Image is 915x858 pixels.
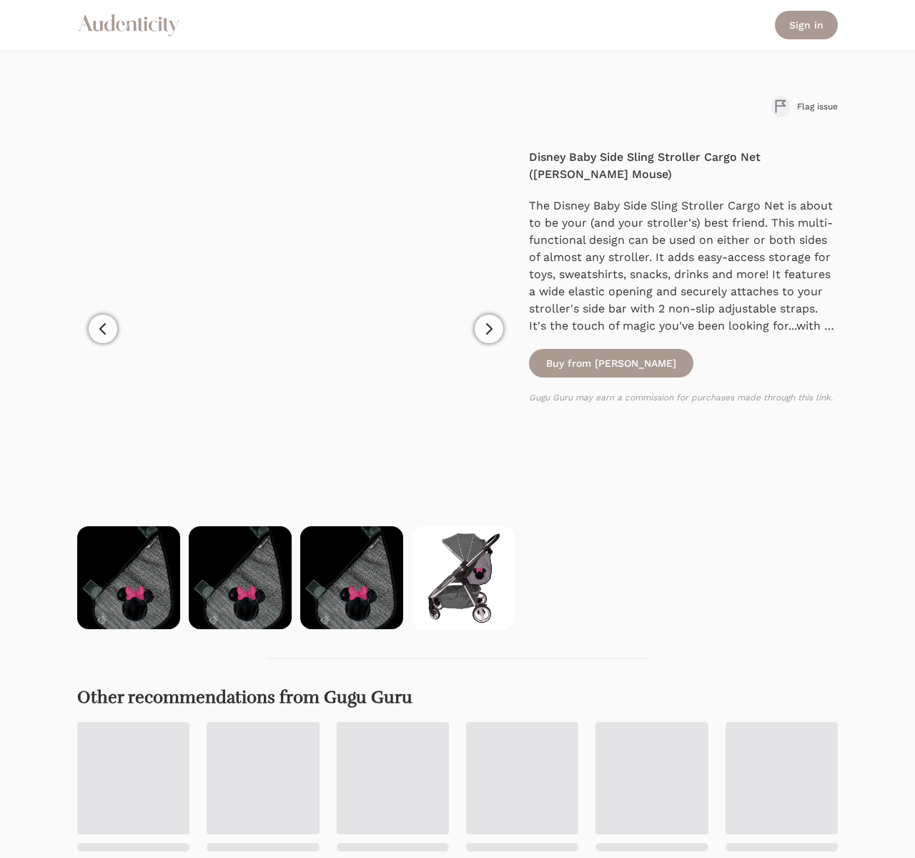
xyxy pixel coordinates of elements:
[529,149,838,183] h4: Disney Baby Side Sling Stroller Cargo Net ([PERSON_NAME] Mouse)
[529,349,693,378] a: Buy from [PERSON_NAME]
[529,199,834,350] span: The Disney Baby Side Sling Stroller Cargo Net is about to be your (and your stroller's) best frie...
[797,101,838,112] span: Flag issue
[529,392,838,403] p: Gugu Guru may earn a commission for purchases made through this link.
[775,11,838,39] a: Sign in
[77,688,838,708] h2: Other recommendations from Gugu Guru
[771,96,838,117] button: Flag issue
